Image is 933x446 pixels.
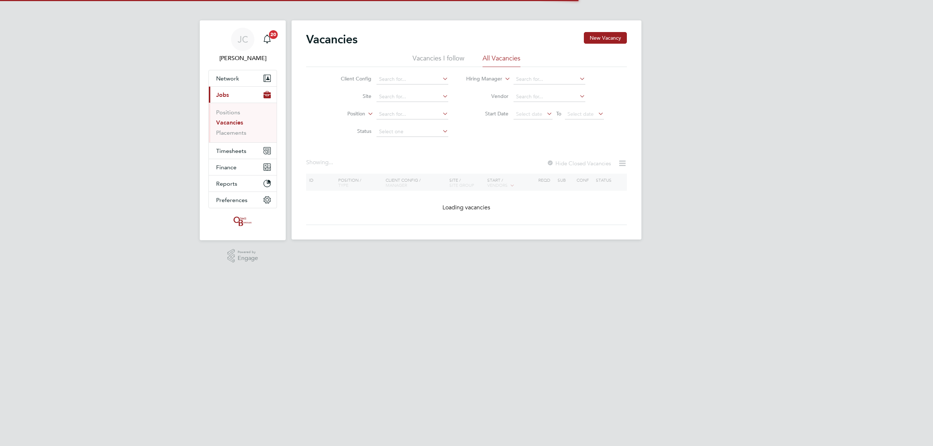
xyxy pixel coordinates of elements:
a: Vacancies [216,119,243,126]
label: Hiring Manager [460,75,502,83]
label: Status [329,128,371,134]
span: Powered by [238,249,258,255]
li: Vacancies I follow [413,54,464,67]
button: Reports [209,175,277,192]
input: Search for... [514,92,585,102]
span: ... [329,159,333,166]
label: Hide Closed Vacancies [547,160,611,167]
input: Search for... [376,92,448,102]
div: Showing [306,159,335,166]
span: Network [216,75,239,82]
div: Jobs [209,103,277,142]
input: Select one [376,127,448,137]
button: New Vacancy [584,32,627,44]
a: Positions [216,109,240,116]
span: 20 [269,30,278,39]
h2: Vacancies [306,32,358,47]
button: Timesheets [209,143,277,159]
a: Powered byEngage [227,249,258,263]
a: Go to home page [208,216,277,227]
span: Select date [567,111,594,117]
span: JC [238,35,248,44]
img: oneillandbrennan-logo-retina.png [232,216,253,227]
span: Jobs [216,91,229,98]
label: Client Config [329,75,371,82]
button: Preferences [209,192,277,208]
nav: Main navigation [200,20,286,240]
a: 20 [260,28,274,51]
span: Timesheets [216,147,246,154]
label: Start Date [466,110,508,117]
button: Network [209,70,277,86]
button: Finance [209,159,277,175]
a: Placements [216,129,246,136]
input: Search for... [376,109,448,119]
input: Search for... [376,74,448,84]
span: Reports [216,180,237,187]
span: Select date [516,111,542,117]
span: Preferences [216,197,247,204]
input: Search for... [514,74,585,84]
span: Engage [238,255,258,261]
label: Position [323,110,365,118]
span: James Crawley [208,54,277,63]
span: To [554,109,563,118]
span: Finance [216,164,237,171]
a: JC[PERSON_NAME] [208,28,277,63]
button: Jobs [209,87,277,103]
label: Site [329,93,371,99]
li: All Vacancies [483,54,520,67]
label: Vendor [466,93,508,99]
